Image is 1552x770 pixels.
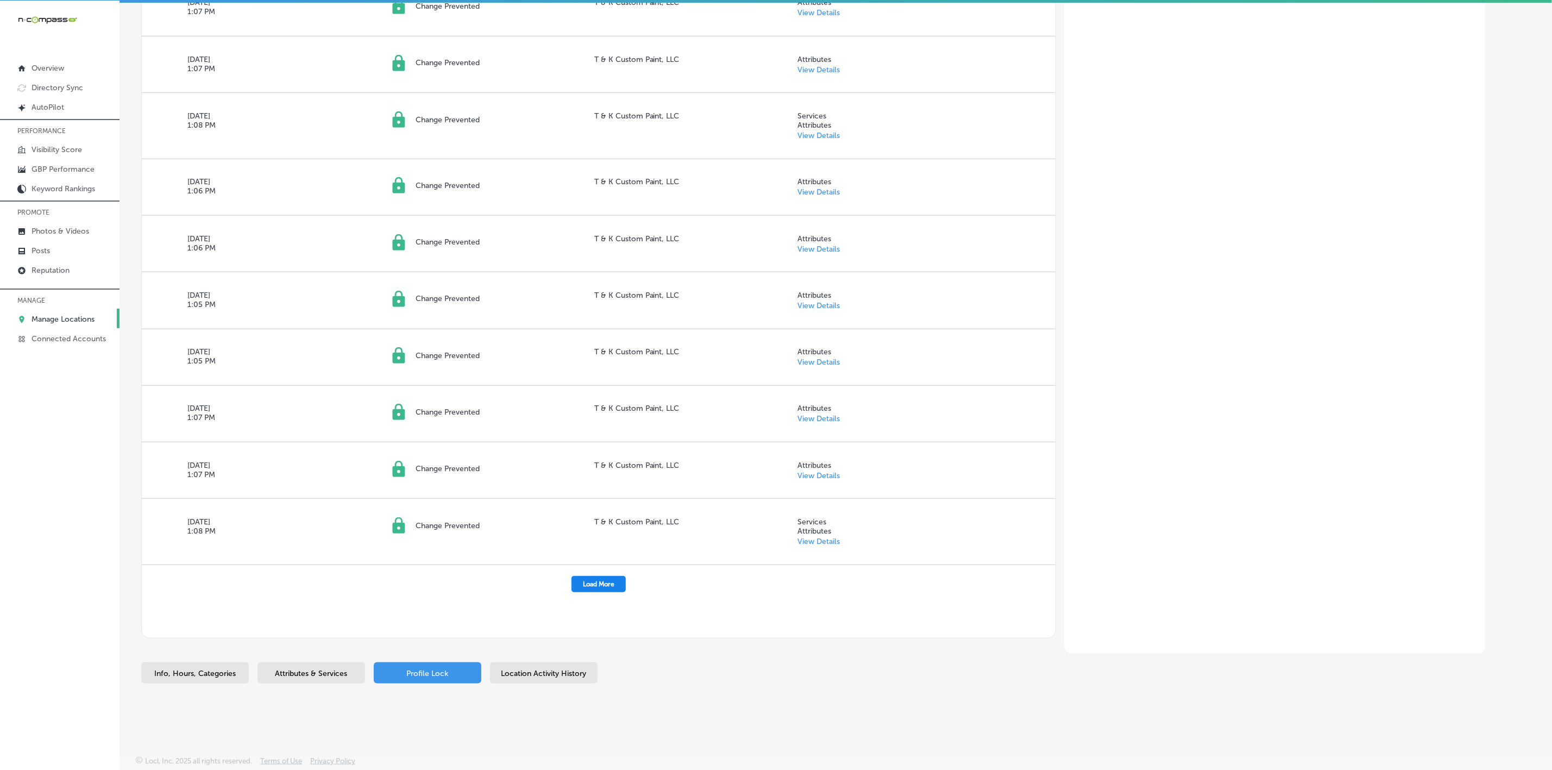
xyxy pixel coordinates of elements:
p: [DATE] [187,234,391,243]
p: [DATE] [187,404,391,413]
p: Keyword Rankings [32,184,95,193]
p: 1:07 PM [187,413,391,422]
p: Change Prevented [416,294,588,303]
p: Services [797,111,840,121]
p: T & K Custom Paint, LLC [594,55,797,64]
p: Change Prevented [416,115,588,124]
p: 1:07 PM [187,64,391,73]
p: Visibility Score [32,145,82,154]
span: Location Activity History [501,669,587,678]
span: Info, Hours, Categories [154,669,236,678]
p: [DATE] [187,291,391,300]
a: View Details [797,131,840,140]
p: Attributes [797,121,840,130]
p: Change Prevented [416,408,588,417]
p: T & K Custom Paint, LLC [594,234,797,243]
p: [DATE] [187,111,391,121]
p: Locl, Inc. 2025 all rights reserved. [145,757,252,765]
p: Change Prevented [416,351,588,360]
p: T & K Custom Paint, LLC [594,404,797,413]
p: Change Prevented [416,237,588,247]
p: Attributes [797,234,840,243]
p: Attributes [797,291,840,300]
p: Manage Locations [32,315,95,324]
span: Profile Lock [407,669,449,678]
p: T & K Custom Paint, LLC [594,111,797,121]
p: Attributes [797,347,840,356]
a: View Details [797,301,840,310]
p: T & K Custom Paint, LLC [594,291,797,300]
img: 660ab0bf-5cc7-4cb8-ba1c-48b5ae0f18e60NCTV_CLogo_TV_Black_-500x88.png [17,15,77,25]
p: [DATE] [187,461,391,470]
p: 1:05 PM [187,300,391,309]
p: Attributes [797,55,840,64]
p: AutoPilot [32,103,64,112]
p: Directory Sync [32,83,83,92]
p: Posts [32,246,50,255]
p: [DATE] [187,347,391,356]
p: 1:06 PM [187,186,391,196]
p: Reputation [32,266,70,275]
p: Attributes [797,461,840,470]
p: Change Prevented [416,58,588,67]
p: GBP Performance [32,165,95,174]
p: 1:06 PM [187,243,391,253]
p: Attributes [797,527,840,536]
p: Change Prevented [416,464,588,473]
a: View Details [797,65,840,74]
a: View Details [797,245,840,254]
a: View Details [797,471,840,480]
p: [DATE] [187,517,391,527]
a: View Details [797,358,840,367]
p: [DATE] [187,55,391,64]
p: 1:08 PM [187,121,391,130]
p: Photos & Videos [32,227,89,236]
a: View Details [797,414,840,423]
p: Overview [32,64,64,73]
p: T & K Custom Paint, LLC [594,177,797,186]
a: View Details [797,187,840,197]
a: View Details [797,537,840,546]
p: Attributes [797,177,840,186]
p: Attributes [797,404,840,413]
p: 1:07 PM [187,7,391,16]
p: T & K Custom Paint, LLC [594,461,797,470]
p: Services [797,517,840,527]
p: 1:05 PM [187,356,391,366]
a: View Details [797,8,840,17]
p: T & K Custom Paint, LLC [594,347,797,356]
p: T & K Custom Paint, LLC [594,517,797,527]
p: [DATE] [187,177,391,186]
button: Load More [571,576,626,592]
p: Change Prevented [416,521,588,530]
p: Connected Accounts [32,334,106,343]
p: 1:07 PM [187,470,391,479]
p: 1:08 PM [187,527,391,536]
p: Change Prevented [416,2,588,11]
p: Change Prevented [416,181,588,190]
span: Attributes & Services [275,669,348,678]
